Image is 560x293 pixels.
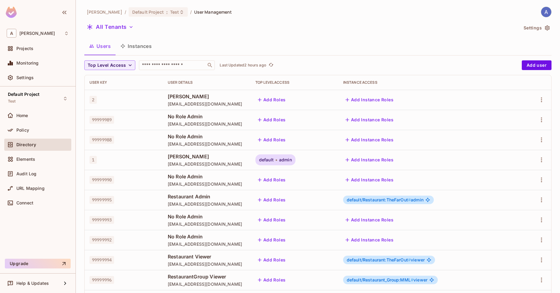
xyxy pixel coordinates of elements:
span: No Role Admin [168,173,246,180]
button: Settings [521,23,552,33]
button: Add Instance Roles [343,115,396,125]
button: Add Instance Roles [343,235,396,245]
span: No Role Admin [168,233,246,240]
span: default/Restaurant:TheFarOut [347,197,411,202]
button: Add Roles [255,175,288,185]
span: [EMAIL_ADDRESS][DOMAIN_NAME] [168,121,246,127]
span: No Role Admin [168,213,246,220]
span: 99999994 [89,256,114,264]
div: User Key [89,80,158,85]
div: User Details [168,80,246,85]
button: Top Level Access [84,60,135,70]
span: default [259,157,274,162]
span: 99999990 [89,176,114,184]
span: [PERSON_NAME] [168,93,246,100]
button: Add Instance Roles [343,155,396,165]
span: admin [347,197,423,202]
span: Test [8,99,16,104]
button: Add Roles [255,255,288,265]
span: Monitoring [16,61,39,66]
li: / [190,9,192,15]
span: A [7,29,16,38]
button: Add Roles [255,275,288,285]
span: Audit Log [16,171,36,176]
span: Test [170,9,179,15]
span: [EMAIL_ADDRESS][DOMAIN_NAME] [168,261,246,267]
span: [EMAIL_ADDRESS][DOMAIN_NAME] [168,141,246,147]
button: Add Roles [255,95,288,105]
span: Settings [16,75,34,80]
button: Add Roles [255,215,288,225]
span: [EMAIL_ADDRESS][DOMAIN_NAME] [168,281,246,287]
span: Click to refresh data [266,62,275,69]
span: Restaurant Admin [168,193,246,200]
span: Policy [16,128,29,133]
span: URL Mapping [16,186,45,191]
div: Instance Access [343,80,513,85]
span: [PERSON_NAME] [168,153,246,160]
button: Add Instance Roles [343,95,396,105]
span: Help & Updates [16,281,49,286]
span: 2 [89,96,97,104]
span: 99999989 [89,116,114,124]
button: Add user [522,60,552,70]
span: the active workspace [87,9,122,15]
span: [EMAIL_ADDRESS][DOMAIN_NAME] [168,221,246,227]
span: # [411,277,413,282]
span: Directory [16,142,36,147]
span: Elements [16,157,35,162]
span: 99999988 [89,136,114,144]
span: 99999993 [89,216,114,224]
img: SReyMgAAAABJRU5ErkJggg== [6,7,17,18]
span: default/Restaurant_Group:MML [347,277,413,282]
span: viewer [347,258,425,262]
span: Home [16,113,28,118]
div: Top Level Access [255,80,333,85]
span: [EMAIL_ADDRESS][DOMAIN_NAME] [168,161,246,167]
button: All Tenants [84,22,136,32]
span: No Role Admin [168,113,246,120]
button: Add Roles [255,135,288,145]
span: : [166,10,168,15]
span: Default Project [132,9,164,15]
button: Add Instance Roles [343,175,396,185]
span: Connect [16,200,33,205]
span: Top Level Access [88,62,126,69]
span: 99999996 [89,276,114,284]
img: Akash Kinage [541,7,551,17]
button: Add Roles [255,195,288,205]
li: / [125,9,126,15]
span: Workspace: Akash Kinage [19,31,55,36]
span: User Management [194,9,232,15]
button: Add Instance Roles [343,135,396,145]
button: Upgrade [5,259,71,268]
button: refresh [268,62,275,69]
span: [EMAIL_ADDRESS][DOMAIN_NAME] [168,181,246,187]
span: [EMAIL_ADDRESS][DOMAIN_NAME] [168,201,246,207]
span: 99999992 [89,236,114,244]
span: No Role Admin [168,133,246,140]
span: Projects [16,46,33,51]
span: Default Project [8,92,39,97]
span: admin [279,157,292,162]
button: Users [84,39,116,54]
span: RestaurantGroup Viewer [168,273,246,280]
span: [EMAIL_ADDRESS][DOMAIN_NAME] [168,241,246,247]
span: default/Restaurant:TheFarOut [347,257,411,262]
span: viewer [347,278,427,282]
p: Last Updated 2 hours ago [220,63,266,68]
span: Restaurant Viewer [168,253,246,260]
span: 99999995 [89,196,114,204]
span: 1 [89,156,97,164]
span: # [408,257,411,262]
button: Add Roles [255,115,288,125]
span: refresh [268,62,274,68]
button: Instances [116,39,157,54]
button: Add Instance Roles [343,215,396,225]
span: [EMAIL_ADDRESS][DOMAIN_NAME] [168,101,246,107]
button: Add Roles [255,235,288,245]
span: # [408,197,411,202]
